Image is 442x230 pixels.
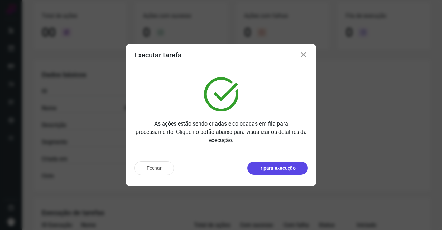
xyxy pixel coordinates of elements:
[134,161,174,175] button: Fechar
[134,51,182,59] h3: Executar tarefa
[259,165,296,172] p: Ir para execução
[134,120,308,145] p: As ações estão sendo criadas e colocadas em fila para processamento. Clique no botão abaixo para ...
[247,162,308,175] button: Ir para execução
[204,77,238,111] img: verified.svg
